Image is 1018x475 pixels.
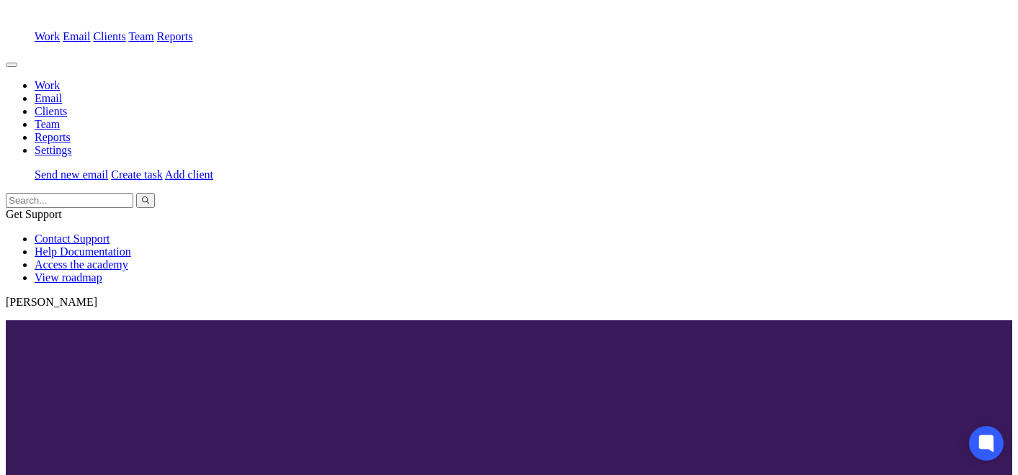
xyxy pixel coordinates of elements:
a: Settings [35,144,72,156]
a: Email [35,92,62,104]
a: Help Documentation [35,245,131,258]
a: View roadmap [35,271,102,284]
input: Search [6,193,133,208]
a: Reports [157,30,193,42]
button: Search [136,193,155,208]
a: Access the academy [35,258,128,271]
a: Create task [111,168,163,181]
a: Send new email [35,168,108,181]
p: [PERSON_NAME] [6,296,1012,309]
a: Reports [35,131,71,143]
a: Email [63,30,90,42]
a: Add client [165,168,213,181]
a: Team [35,118,60,130]
span: Get Support [6,208,62,220]
a: Work [35,79,60,91]
a: Contact Support [35,232,110,245]
a: Team [128,30,153,42]
a: Clients [35,105,67,117]
a: Clients [93,30,125,42]
a: Work [35,30,60,42]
